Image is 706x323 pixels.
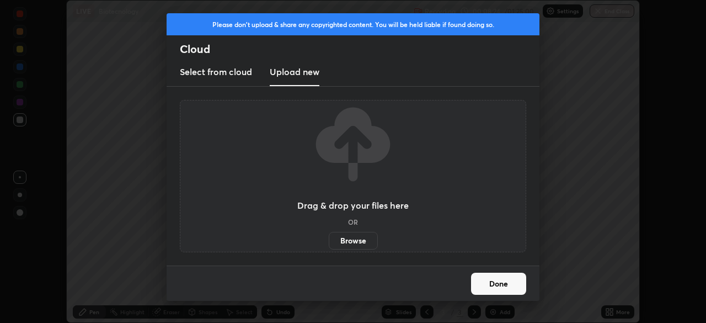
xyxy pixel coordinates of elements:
h5: OR [348,219,358,225]
h2: Cloud [180,42,539,56]
h3: Select from cloud [180,65,252,78]
h3: Drag & drop your files here [297,201,409,210]
h3: Upload new [270,65,319,78]
button: Done [471,273,526,295]
div: Please don't upload & share any copyrighted content. You will be held liable if found doing so. [167,13,539,35]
